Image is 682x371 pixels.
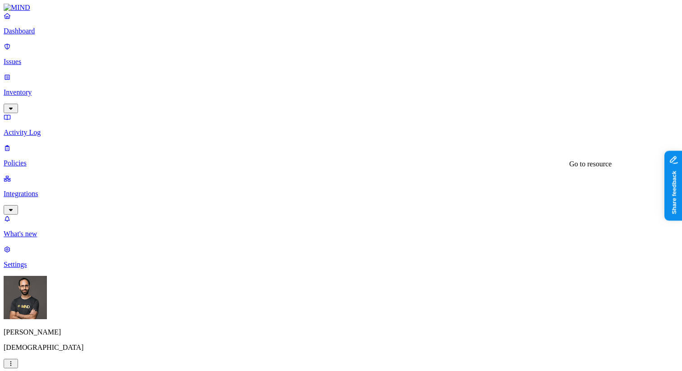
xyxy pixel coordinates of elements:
[4,328,678,336] p: [PERSON_NAME]
[4,4,30,12] img: MIND
[4,128,678,137] p: Activity Log
[4,230,678,238] p: What's new
[4,276,47,319] img: Ohad Abarbanel
[4,190,678,198] p: Integrations
[4,159,678,167] p: Policies
[4,261,678,269] p: Settings
[569,160,612,168] div: Go to resource
[4,344,678,352] p: [DEMOGRAPHIC_DATA]
[4,88,678,96] p: Inventory
[4,27,678,35] p: Dashboard
[4,58,678,66] p: Issues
